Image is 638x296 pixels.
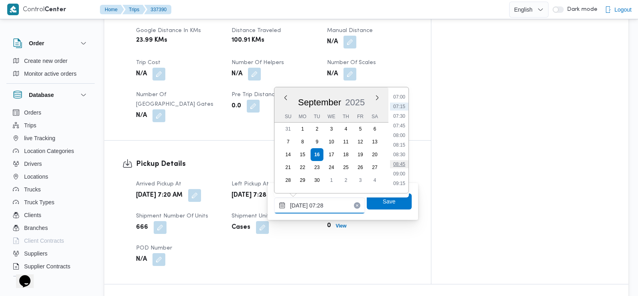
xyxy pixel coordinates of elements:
b: 0 [327,221,331,231]
span: Number of Helpers [232,60,284,65]
div: day-14 [282,148,295,161]
input: Press the down key to enter a popover containing a calendar. Press the escape key to close the po... [274,197,365,213]
button: Next month [374,95,380,101]
span: Truck Types [24,197,54,207]
div: day-19 [354,148,367,161]
span: Monitor active orders [24,69,77,79]
div: day-8 [296,135,309,148]
div: day-30 [311,174,323,187]
div: Su [282,111,295,122]
span: Shipment Unit [232,213,269,219]
div: day-13 [368,135,381,148]
b: [DATE] 7:28 AM [232,191,278,200]
div: day-5 [354,123,367,135]
div: day-15 [296,148,309,161]
span: Number of Scales [327,60,376,65]
div: day-24 [325,161,338,174]
div: Button. Open the year selector. 2025 is currently selected. [345,97,365,108]
button: Home [100,5,124,14]
span: Supplier Contracts [24,262,70,271]
span: live Tracking [24,133,55,143]
b: Cases [232,223,250,232]
span: Create new order [24,56,67,66]
button: Drivers [10,157,91,170]
div: day-22 [296,161,309,174]
div: day-10 [325,135,338,148]
span: Trips [24,121,37,130]
div: day-1 [296,123,309,135]
div: day-21 [282,161,295,174]
button: Truck Types [10,196,91,209]
li: 07:00 [390,93,408,101]
button: Suppliers [10,247,91,260]
span: Branches [24,223,48,233]
b: N/A [232,69,242,79]
span: Number of [GEOGRAPHIC_DATA] Gates [136,92,213,107]
button: Order [13,38,88,48]
div: Sa [368,111,381,122]
div: day-3 [354,174,367,187]
img: X8yXhbKr1z7QwAAAABJRU5ErkJggg== [7,4,19,15]
li: 07:15 [390,103,408,111]
span: Devices [24,274,44,284]
span: Orders [24,108,41,117]
li: 07:45 [390,122,408,130]
div: day-1 [325,174,338,187]
li: 09:15 [390,179,408,187]
div: day-7 [282,135,295,148]
b: N/A [327,69,338,79]
li: 08:00 [390,131,408,139]
div: day-2 [339,174,352,187]
span: Arrived Pickup At [136,181,181,187]
button: Locations [10,170,91,183]
b: N/A [327,37,338,47]
button: Devices [10,273,91,286]
li: 08:15 [390,141,408,149]
b: View [336,223,347,229]
div: Th [339,111,352,122]
button: Logout [601,2,635,18]
span: Pre Trip Distance [232,92,278,97]
li: 08:45 [390,160,408,168]
span: Drivers [24,159,42,169]
div: Database [6,106,95,280]
span: Suppliers [24,249,47,258]
li: 08:30 [390,151,408,159]
span: Clients [24,210,41,220]
b: N/A [136,255,147,264]
div: day-12 [354,135,367,148]
button: live Tracking [10,132,91,145]
div: day-26 [354,161,367,174]
span: Location Categories [24,146,74,156]
span: 2025 [345,97,365,107]
div: day-23 [311,161,323,174]
button: Client Contracts [10,234,91,247]
div: day-27 [368,161,381,174]
button: Branches [10,221,91,234]
div: day-31 [282,123,295,135]
b: Center [45,7,66,13]
div: day-16 [311,148,323,161]
li: 07:30 [390,112,408,120]
div: Button. Open the month selector. September is currently selected. [297,97,341,108]
div: day-3 [325,123,338,135]
b: N/A [136,111,147,121]
div: day-9 [311,135,323,148]
h3: Database [29,90,54,100]
div: day-2 [311,123,323,135]
b: N/A [136,69,147,79]
b: 23.99 KMs [136,36,167,45]
button: Monitor active orders [10,67,91,80]
button: Orders [10,106,91,119]
iframe: chat widget [8,264,34,288]
b: 100.91 KMs [232,36,264,45]
button: Previous Month [282,95,289,101]
button: Location Categories [10,145,91,157]
span: Distance Traveled [232,28,281,33]
div: day-28 [282,174,295,187]
div: day-4 [368,174,381,187]
span: Save [383,197,396,206]
div: Order [6,54,95,83]
div: day-6 [368,123,381,135]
